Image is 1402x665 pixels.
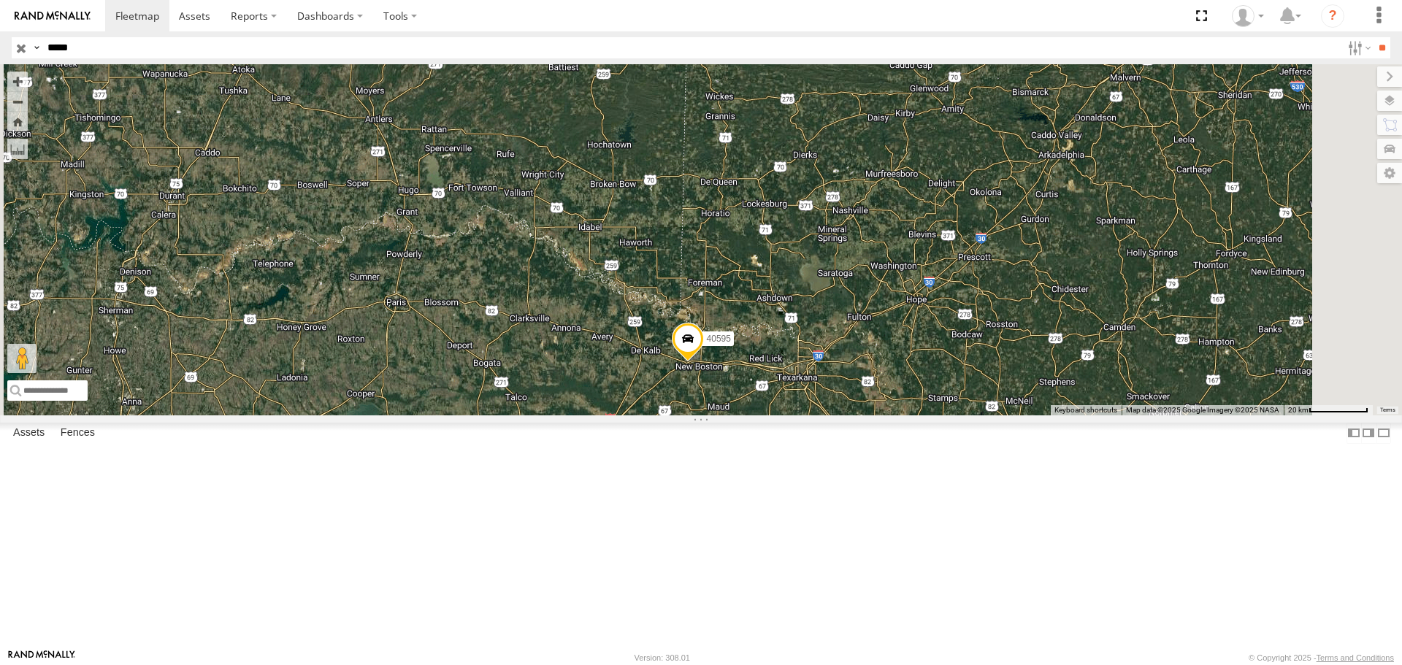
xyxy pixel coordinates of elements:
div: © Copyright 2025 - [1249,653,1394,662]
label: Dock Summary Table to the Left [1347,423,1361,444]
label: Search Filter Options [1342,37,1374,58]
div: Aurora Salinas [1227,5,1269,27]
a: Terms and Conditions [1317,653,1394,662]
button: Zoom in [7,72,28,91]
a: Visit our Website [8,650,75,665]
span: 40595 [707,334,731,345]
a: Terms (opens in new tab) [1380,407,1395,412]
button: Zoom Home [7,112,28,131]
label: Assets [6,423,52,444]
label: Fences [53,423,102,444]
div: Version: 308.01 [635,653,690,662]
button: Map Scale: 20 km per 78 pixels [1284,405,1373,415]
label: Hide Summary Table [1376,423,1391,444]
button: Keyboard shortcuts [1054,405,1117,415]
button: Drag Pegman onto the map to open Street View [7,344,37,373]
label: Measure [7,139,28,159]
span: Map data ©2025 Google Imagery ©2025 NASA [1126,406,1279,414]
span: 20 km [1288,406,1309,414]
i: ? [1321,4,1344,28]
button: Zoom out [7,91,28,112]
img: rand-logo.svg [15,11,91,21]
label: Map Settings [1377,163,1402,183]
label: Search Query [31,37,42,58]
label: Dock Summary Table to the Right [1361,423,1376,444]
